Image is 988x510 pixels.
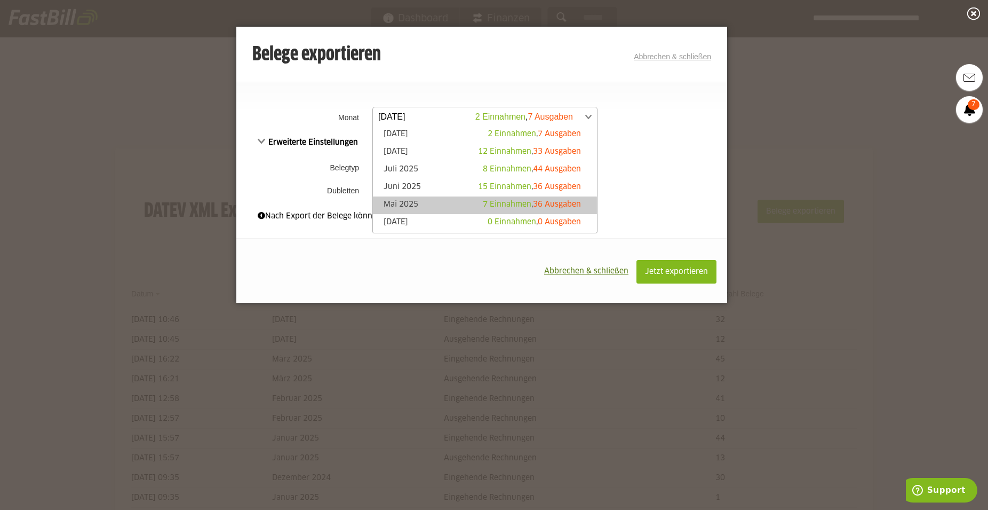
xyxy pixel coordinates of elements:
div: , [483,164,581,175]
div: , [478,182,581,192]
a: Juli 2025 [378,164,592,176]
span: 7 Einnahmen [483,201,531,208]
span: 33 Ausgaben [533,148,581,155]
div: , [488,217,581,227]
th: Monat [236,104,370,131]
span: 7 Ausgaben [538,130,581,138]
div: , [483,199,581,210]
iframe: Öffnet ein Widget, in dem Sie weitere Informationen finden [906,478,977,505]
span: 0 Einnahmen [488,218,536,226]
span: 12 Einnahmen [478,148,531,155]
a: Mai 2025 [378,199,592,211]
span: 7 [968,99,979,110]
span: 36 Ausgaben [533,201,581,208]
a: 7 [956,96,983,123]
span: 44 Ausgaben [533,166,581,173]
div: , [488,129,581,139]
button: Abbrechen & schließen [536,260,636,283]
span: 2 Einnahmen [488,130,536,138]
span: 0 Ausgaben [538,218,581,226]
a: [DATE] [378,129,592,141]
span: 15 Einnahmen [478,183,531,191]
span: 36 Ausgaben [533,183,581,191]
button: Jetzt exportieren [636,260,716,284]
div: , [478,146,581,157]
a: Juni 2025 [378,182,592,194]
a: [DATE] [378,146,592,159]
div: Nach Export der Belege können diese nicht mehr bearbeitet werden. [258,210,706,222]
th: Dubletten [236,182,370,200]
span: Erweiterte Einstellungen [258,139,358,146]
span: Abbrechen & schließen [544,268,628,275]
a: Abbrechen & schließen [634,52,711,61]
span: 8 Einnahmen [483,166,531,173]
a: [DATE] [378,217,592,229]
h3: Belege exportieren [252,44,381,66]
span: Jetzt exportieren [645,268,708,276]
th: Belegtyp [236,154,370,182]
